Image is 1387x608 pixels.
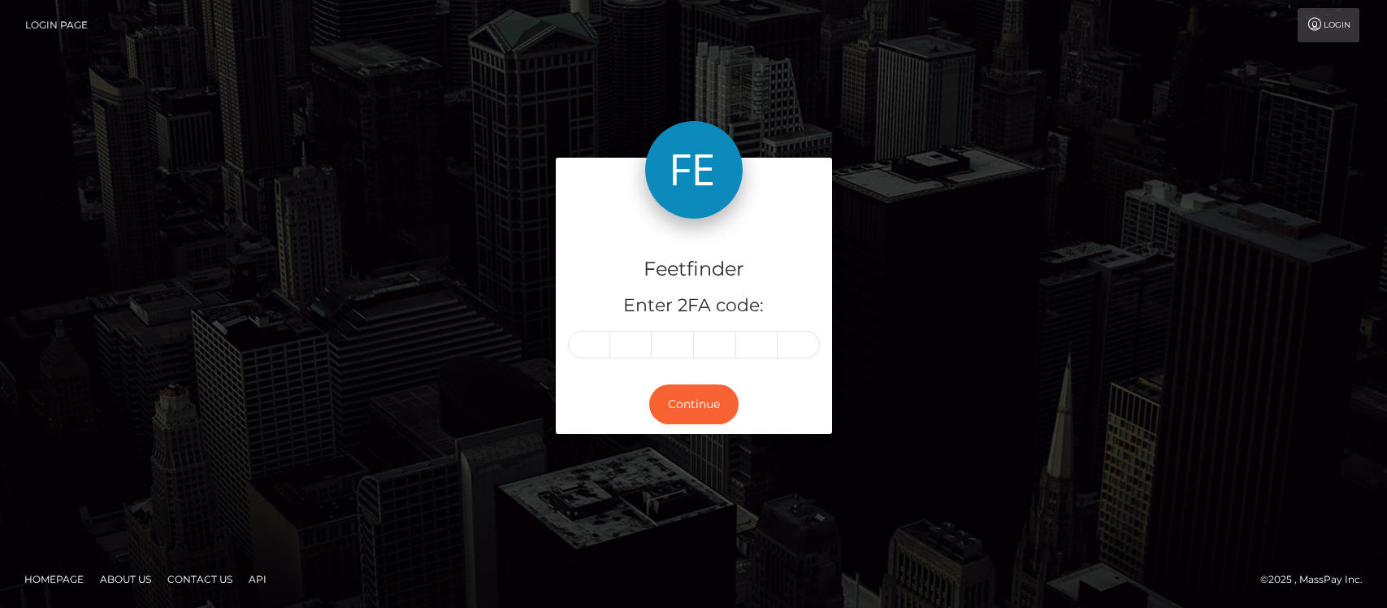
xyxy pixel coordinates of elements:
a: Contact Us [161,567,239,592]
img: Feetfinder [645,121,743,219]
a: Login [1298,8,1359,42]
button: Continue [649,384,739,424]
a: Login Page [25,8,88,42]
a: API [242,567,273,592]
h5: Enter 2FA code: [568,293,820,319]
div: © 2025 , MassPay Inc. [1260,571,1375,588]
a: Homepage [18,567,90,592]
h4: Feetfinder [568,255,820,284]
a: About Us [93,567,158,592]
